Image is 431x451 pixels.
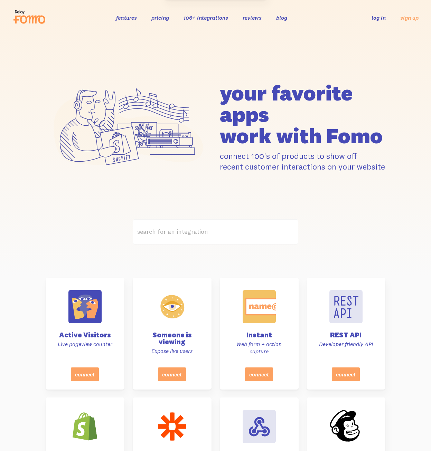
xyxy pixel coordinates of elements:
[151,14,169,21] a: pricing
[400,14,419,21] a: sign up
[71,367,99,381] button: connect
[220,151,386,172] p: connect 100's of products to show off recent customer interactions on your website
[332,367,360,381] button: connect
[46,278,124,390] a: Active Visitors Live pageview counter connect
[133,219,299,244] label: search for an integration
[243,14,262,21] a: reviews
[315,340,377,348] p: Developer friendly API
[276,14,287,21] a: blog
[158,367,186,381] button: connect
[184,14,228,21] a: 106+ integrations
[245,367,273,381] button: connect
[141,332,203,345] h4: Someone is viewing
[54,332,116,338] h4: Active Visitors
[228,340,290,355] p: Web form + action capture
[54,340,116,348] p: Live pageview counter
[228,332,290,338] h4: Instant
[315,332,377,338] h4: REST API
[133,278,212,390] a: Someone is viewing Expose live users connect
[220,278,299,390] a: Instant Web form + action capture connect
[116,14,137,21] a: features
[220,82,386,146] h1: your favorite apps work with Fomo
[372,14,386,21] a: log in
[141,347,203,355] p: Expose live users
[307,278,385,390] a: REST API Developer friendly API connect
